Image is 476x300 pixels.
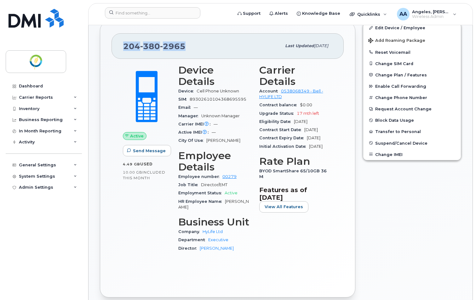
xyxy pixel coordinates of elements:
[363,103,461,114] button: Request Account Change
[297,111,319,116] span: 17 mth left
[178,105,194,110] span: Email
[259,156,333,167] h3: Rate Plan
[243,10,261,17] span: Support
[178,130,212,135] span: Active IMEI
[302,10,340,17] span: Knowledge Base
[140,162,153,166] span: used
[178,174,222,179] span: Employee number
[259,169,327,179] span: BYOD SmartShare 65/10GB 36M
[259,89,281,93] span: Account
[222,174,237,179] a: 00279
[178,122,214,126] span: Carrier IMEI
[178,237,208,242] span: Department
[123,162,140,166] span: 4.49 GB
[259,89,323,99] a: 0538068349 - Bell - HYLIFE LTD
[259,144,309,149] span: Initial Activation Date
[123,170,142,175] span: 10.00 GB
[233,7,265,20] a: Support
[375,141,427,145] span: Suspend/Cancel Device
[304,127,318,132] span: [DATE]
[206,138,240,143] span: [PERSON_NAME]
[375,84,426,89] span: Enable Call Forwarding
[265,204,303,210] span: View All Features
[178,191,225,195] span: Employment Status
[363,137,461,149] button: Suspend/Cancel Device
[357,12,380,17] span: Quicklinks
[190,97,246,102] span: 89302610104368695595
[259,201,308,213] button: View All Features
[300,103,312,107] span: $0.00
[307,136,320,140] span: [DATE]
[197,89,239,93] span: Cell Phone Unknown
[194,105,198,110] span: —
[368,38,425,44] span: Add Roaming Package
[363,58,461,69] button: Change SIM Card
[275,10,288,17] span: Alerts
[363,114,461,126] button: Block Data Usage
[265,7,292,20] a: Alerts
[130,133,144,139] span: Active
[178,246,200,251] span: Director
[259,186,333,201] h3: Features as of [DATE]
[412,9,450,14] span: Angeles, [PERSON_NAME]
[123,145,171,156] button: Send Message
[214,122,218,126] span: —
[178,182,201,187] span: Job Title
[314,43,328,48] span: [DATE]
[201,114,240,118] span: Unknown Manager
[363,126,461,137] button: Transfer to Personal
[285,43,314,48] span: Last updated
[123,170,165,180] span: included this month
[412,14,450,19] span: Wireless Admin
[363,149,461,160] button: Change IMEI
[208,237,228,242] a: Executive
[178,216,252,228] h3: Business Unit
[292,7,345,20] a: Knowledge Base
[200,246,234,251] a: [PERSON_NAME]
[105,7,200,19] input: Find something...
[294,119,307,124] span: [DATE]
[178,64,252,87] h3: Device Details
[259,103,300,107] span: Contract balance
[363,69,461,81] button: Change Plan / Features
[201,182,227,187] span: Director/EMT
[259,127,304,132] span: Contract Start Date
[363,47,461,58] button: Reset Voicemail
[178,138,206,143] span: City Of Use
[133,148,166,154] span: Send Message
[160,42,186,51] span: 2965
[178,89,197,93] span: Device
[123,42,186,51] span: 204
[178,229,203,234] span: Company
[178,150,252,173] h3: Employee Details
[345,8,391,20] div: Quicklinks
[259,119,294,124] span: Eligibility Date
[259,111,297,116] span: Upgrade Status
[178,114,201,118] span: Manager
[393,8,461,20] div: Angeles, Armilyn
[363,34,461,47] button: Add Roaming Package
[399,10,407,18] span: AA
[363,92,461,103] button: Change Phone Number
[375,72,427,77] span: Change Plan / Features
[259,64,333,87] h3: Carrier Details
[309,144,323,149] span: [DATE]
[178,97,190,102] span: SIM
[178,199,225,204] span: HR Employee Name
[225,191,238,195] span: Active
[140,42,160,51] span: 380
[178,199,249,209] span: [PERSON_NAME]
[212,130,216,135] span: —
[203,229,223,234] a: HyLife Ltd
[363,22,461,33] a: Edit Device / Employee
[259,136,307,140] span: Contract Expiry Date
[363,81,461,92] button: Enable Call Forwarding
